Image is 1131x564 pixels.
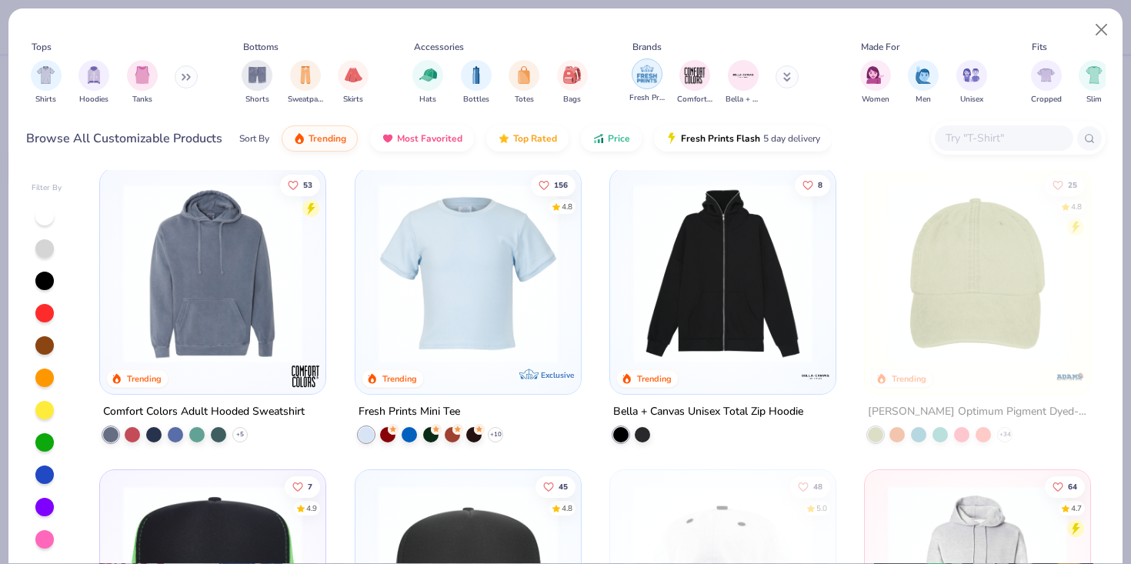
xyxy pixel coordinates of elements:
[509,60,539,105] button: filter button
[515,94,534,105] span: Totes
[908,60,939,105] button: filter button
[245,94,269,105] span: Shorts
[513,132,557,145] span: Top Rated
[581,125,642,152] button: Price
[654,125,832,152] button: Fresh Prints Flash5 day delivery
[1045,174,1085,195] button: Like
[288,60,323,105] button: filter button
[1031,60,1062,105] div: filter for Cropped
[908,60,939,105] div: filter for Men
[31,60,62,105] div: filter for Shirts
[608,132,630,145] span: Price
[236,430,244,439] span: + 5
[32,40,52,54] div: Tops
[280,174,320,195] button: Like
[683,64,706,87] img: Comfort Colors Image
[461,60,492,105] button: filter button
[557,60,588,105] button: filter button
[535,476,575,498] button: Like
[288,94,323,105] span: Sweatpants
[461,60,492,105] div: filter for Bottles
[677,60,712,105] div: filter for Comfort Colors
[530,174,575,195] button: Like
[243,40,279,54] div: Bottoms
[1037,66,1055,84] img: Cropped Image
[1071,201,1082,212] div: 4.8
[795,174,830,195] button: Like
[813,483,822,491] span: 48
[134,66,151,84] img: Tanks Image
[1086,94,1102,105] span: Slim
[282,125,358,152] button: Trending
[861,40,899,54] div: Made For
[239,132,269,145] div: Sort By
[463,94,489,105] span: Bottles
[370,125,474,152] button: Most Favorited
[242,60,272,105] div: filter for Shorts
[790,476,830,498] button: Like
[726,60,761,105] div: filter for Bella + Canvas
[1087,15,1116,45] button: Close
[309,132,346,145] span: Trending
[412,60,443,105] div: filter for Hats
[860,60,891,105] button: filter button
[371,184,565,363] img: dcfe7741-dfbe-4acc-ad9a-3b0f92b71621
[35,94,56,105] span: Shirts
[308,483,312,491] span: 7
[115,184,310,363] img: ff9285ed-6195-4d41-bd6b-4a29e0566347
[1071,503,1082,515] div: 4.7
[345,66,362,84] img: Skirts Image
[561,201,572,212] div: 4.8
[915,66,932,84] img: Men Image
[79,94,108,105] span: Hoodies
[860,60,891,105] div: filter for Women
[557,60,588,105] div: filter for Bags
[78,60,109,105] div: filter for Hoodies
[127,60,158,105] button: filter button
[132,94,152,105] span: Tanks
[800,361,831,392] img: Bella + Canvas logo
[726,60,761,105] button: filter button
[999,430,1011,439] span: + 34
[85,66,102,84] img: Hoodies Image
[880,184,1075,363] img: 5bced5f3-53ea-498b-b5f0-228ec5730a9c
[419,94,436,105] span: Hats
[636,62,659,85] img: Fresh Prints Image
[359,402,460,422] div: Fresh Prints Mini Tee
[288,60,323,105] div: filter for Sweatpants
[297,66,314,84] img: Sweatpants Image
[338,60,369,105] div: filter for Skirts
[820,184,1015,363] img: 1f5800f6-a563-4d51-95f6-628a9af9848e
[561,503,572,515] div: 4.8
[343,94,363,105] span: Skirts
[763,130,820,148] span: 5 day delivery
[862,94,889,105] span: Women
[103,402,305,422] div: Comfort Colors Adult Hooded Sweatshirt
[553,181,567,189] span: 156
[681,132,760,145] span: Fresh Prints Flash
[1068,483,1077,491] span: 64
[866,66,884,84] img: Women Image
[816,503,827,515] div: 5.0
[32,182,62,194] div: Filter By
[632,40,662,54] div: Brands
[963,66,980,84] img: Unisex Image
[26,129,222,148] div: Browse All Customizable Products
[37,66,55,84] img: Shirts Image
[629,58,665,104] div: filter for Fresh Prints
[486,125,569,152] button: Top Rated
[291,361,322,392] img: Comfort Colors logo
[419,66,437,84] img: Hats Image
[818,181,822,189] span: 8
[960,94,983,105] span: Unisex
[1031,94,1062,105] span: Cropped
[563,94,581,105] span: Bags
[127,60,158,105] div: filter for Tanks
[1079,60,1109,105] div: filter for Slim
[412,60,443,105] button: filter button
[677,60,712,105] button: filter button
[303,181,312,189] span: 53
[242,60,272,105] button: filter button
[338,60,369,105] button: filter button
[1031,60,1062,105] button: filter button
